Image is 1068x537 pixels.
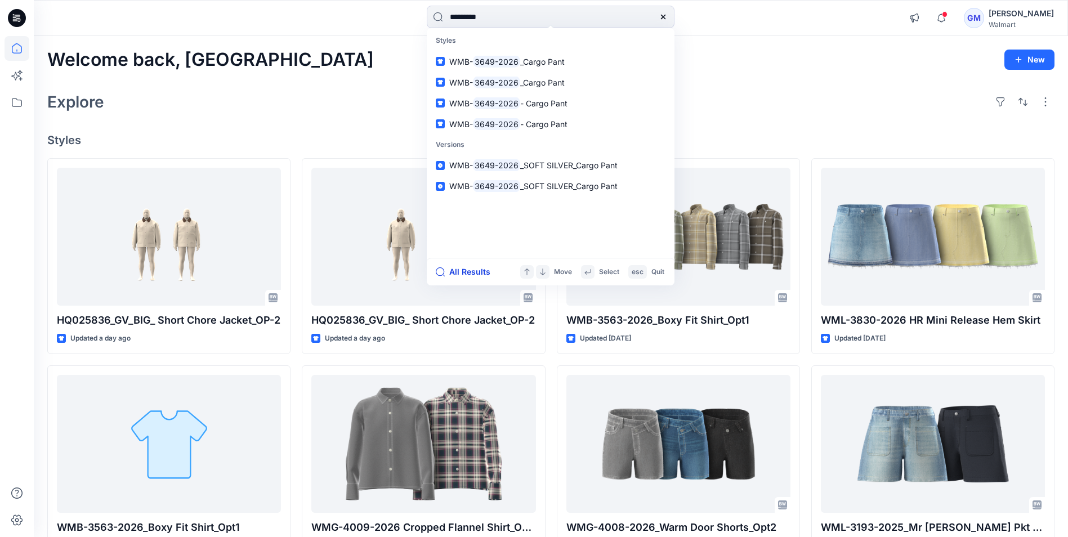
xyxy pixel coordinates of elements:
a: WML-3193-2025_Mr Patch Pkt Denim Short [821,375,1045,513]
p: WMG-4009-2026 Cropped Flannel Shirt_Opt.2 [311,520,535,535]
a: WML-3830-2026 HR Mini Release Hem Skirt [821,168,1045,306]
a: WMB-3649-2026_SOFT SILVER_Cargo Pant [429,155,672,176]
h4: Styles [47,133,1054,147]
a: WMG-4008-2026_Warm Door Shorts_Opt2 [566,375,790,513]
a: WMB-3649-2026_Cargo Pant [429,72,672,93]
a: WMB-3649-2026- Cargo Pant [429,93,672,114]
p: Versions [429,135,672,155]
a: WMG-4009-2026 Cropped Flannel Shirt_Opt.2 [311,375,535,513]
span: WMB- [449,78,473,87]
p: Updated a day ago [325,333,385,344]
span: WMB- [449,181,473,191]
a: WMB-3563-2026_Boxy Fit Shirt_Opt1 [566,168,790,306]
span: - Cargo Pant [520,99,567,108]
p: WMG-4008-2026_Warm Door Shorts_Opt2 [566,520,790,535]
span: WMB- [449,57,473,66]
a: WMB-3649-2026_SOFT SILVER_Cargo Pant [429,176,672,196]
span: WMB- [449,99,473,108]
a: WMB-3563-2026_Boxy Fit Shirt_Opt1 [57,375,281,513]
h2: Welcome back, [GEOGRAPHIC_DATA] [47,50,374,70]
span: _Cargo Pant [520,57,565,66]
mark: 3649-2026 [473,118,520,131]
button: All Results [436,265,498,279]
p: esc [632,266,644,278]
mark: 3649-2026 [473,180,520,193]
a: WMB-3649-2026_Cargo Pant [429,51,672,72]
p: WML-3830-2026 HR Mini Release Hem Skirt [821,312,1045,328]
p: Move [554,266,572,278]
mark: 3649-2026 [473,55,520,68]
span: _SOFT SILVER_Cargo Pant [520,181,618,191]
span: - Cargo Pant [520,119,567,129]
p: WMB-3563-2026_Boxy Fit Shirt_Opt1 [57,520,281,535]
span: _SOFT SILVER_Cargo Pant [520,160,618,170]
p: WMB-3563-2026_Boxy Fit Shirt_Opt1 [566,312,790,328]
p: HQ025836_GV_BIG_ Short Chore Jacket_OP-2 [311,312,535,328]
h2: Explore [47,93,104,111]
p: Updated [DATE] [580,333,631,344]
p: Updated [DATE] [834,333,886,344]
div: Walmart [989,20,1054,29]
span: WMB- [449,119,473,129]
mark: 3649-2026 [473,76,520,89]
div: GM [964,8,984,28]
p: Updated a day ago [70,333,131,344]
span: _Cargo Pant [520,78,565,87]
mark: 3649-2026 [473,97,520,110]
button: New [1004,50,1054,70]
p: HQ025836_GV_BIG_ Short Chore Jacket_OP-2 [57,312,281,328]
p: Styles [429,30,672,51]
p: Quit [651,266,664,278]
span: WMB- [449,160,473,170]
a: WMB-3649-2026- Cargo Pant [429,114,672,135]
p: WML-3193-2025_Mr [PERSON_NAME] Pkt Denim Short [821,520,1045,535]
a: HQ025836_GV_BIG_ Short Chore Jacket_OP-2 [57,168,281,306]
mark: 3649-2026 [473,159,520,172]
a: HQ025836_GV_BIG_ Short Chore Jacket_OP-2 [311,168,535,306]
div: [PERSON_NAME] [989,7,1054,20]
p: Select [599,266,619,278]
